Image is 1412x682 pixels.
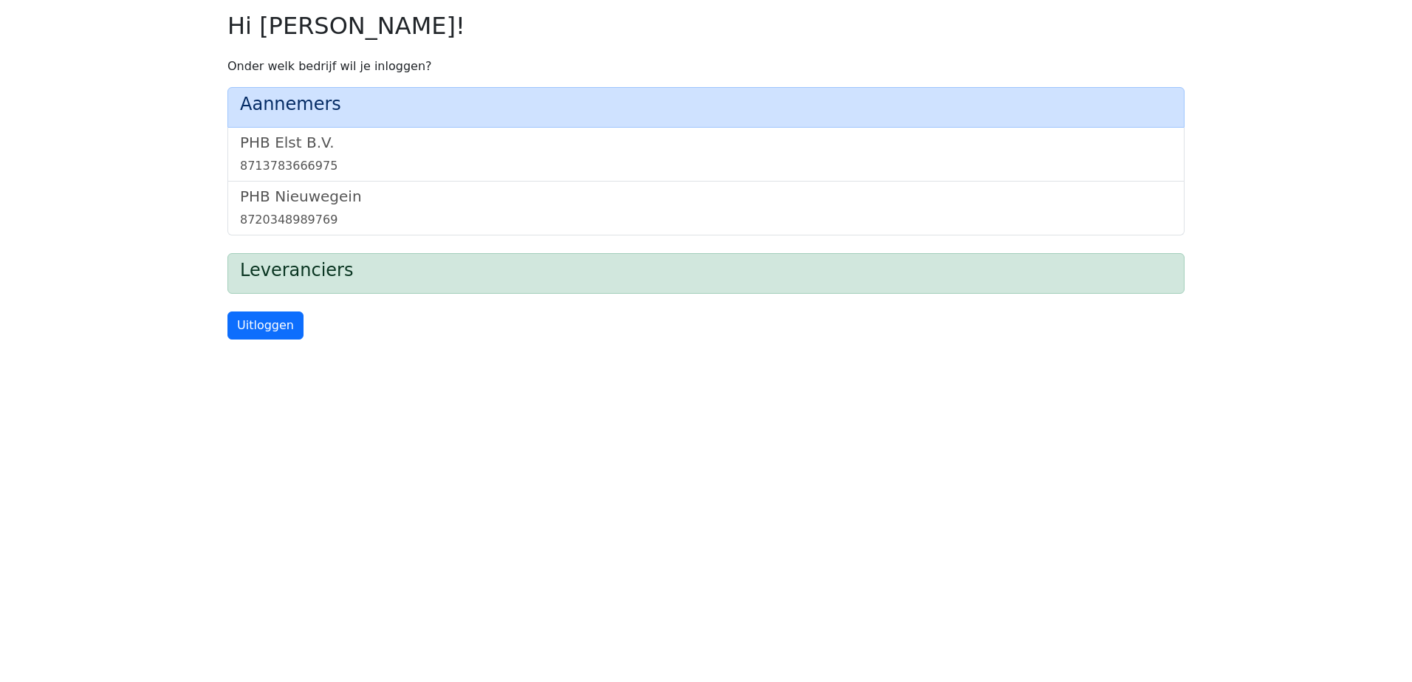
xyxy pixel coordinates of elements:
[240,187,1172,205] h5: PHB Nieuwegein
[227,12,1185,40] h2: Hi [PERSON_NAME]!
[240,211,1172,229] div: 8720348989769
[227,311,304,340] a: Uitloggen
[227,58,1185,75] p: Onder welk bedrijf wil je inloggen?
[240,157,1172,175] div: 8713783666975
[240,187,1172,229] a: PHB Nieuwegein8720348989769
[240,94,1172,115] h4: Aannemers
[240,134,1172,151] h5: PHB Elst B.V.
[240,134,1172,175] a: PHB Elst B.V.8713783666975
[240,260,1172,281] h4: Leveranciers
